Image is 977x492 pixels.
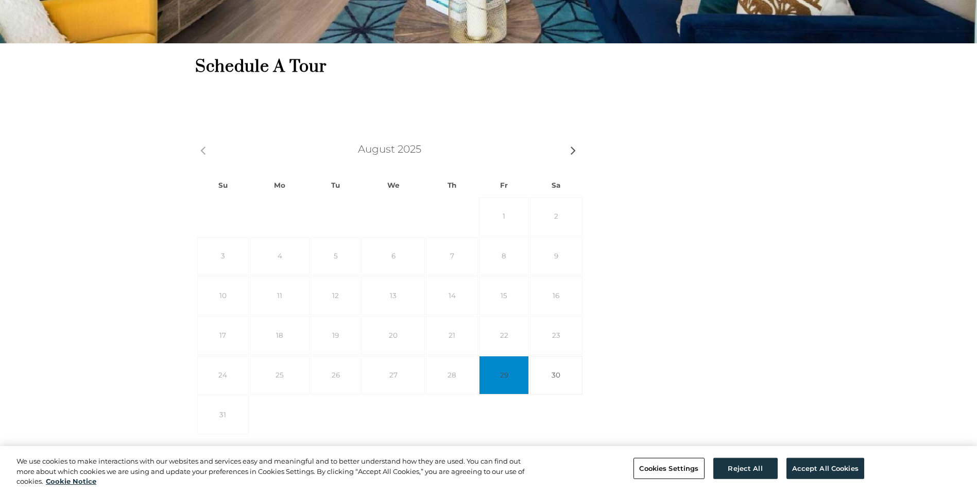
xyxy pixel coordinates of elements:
[426,276,478,315] span: 14
[552,181,560,189] span: Saturday
[571,143,579,152] span: Next
[362,276,425,315] span: 13
[568,141,582,155] a: Next
[479,237,529,276] span: 8
[197,316,249,355] span: 17
[311,356,361,395] span: 26
[311,237,361,276] span: 5
[448,181,456,189] span: Thursday
[479,356,529,395] a: 29
[530,276,582,315] span: 16
[387,181,400,189] span: Wednesday
[479,316,529,355] span: 22
[16,456,537,487] div: We use cookies to make interactions with our websites and services easy and meaningful and to bet...
[358,143,395,155] span: August
[250,276,310,315] span: 11
[426,316,478,355] span: 21
[362,356,425,395] span: 27
[311,316,361,355] span: 19
[500,181,508,189] span: Friday
[530,198,582,236] span: 2
[250,356,310,395] span: 25
[786,457,864,479] button: Accept All Cookies
[479,276,529,315] span: 15
[530,316,582,355] span: 23
[250,237,310,276] span: 4
[362,316,425,355] span: 20
[198,141,212,155] a: Prev
[218,181,228,189] span: Sunday
[250,316,310,355] span: 18
[479,198,529,236] span: 1
[197,276,249,315] span: 10
[713,457,778,479] button: Reject All
[311,276,361,315] span: 12
[633,457,704,479] button: Cookies Settings
[426,356,478,395] span: 28
[331,181,340,189] span: Tuesday
[274,181,285,189] span: Monday
[197,396,249,434] span: 31
[426,237,478,276] span: 7
[398,143,421,155] span: 2025
[197,237,249,276] span: 3
[200,143,209,152] span: Prev
[530,237,582,276] span: 9
[530,356,582,395] a: 30
[195,56,782,77] h1: Schedule a Tour
[46,477,96,485] a: More information about your privacy
[362,237,425,276] span: 6
[197,356,249,395] span: 24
